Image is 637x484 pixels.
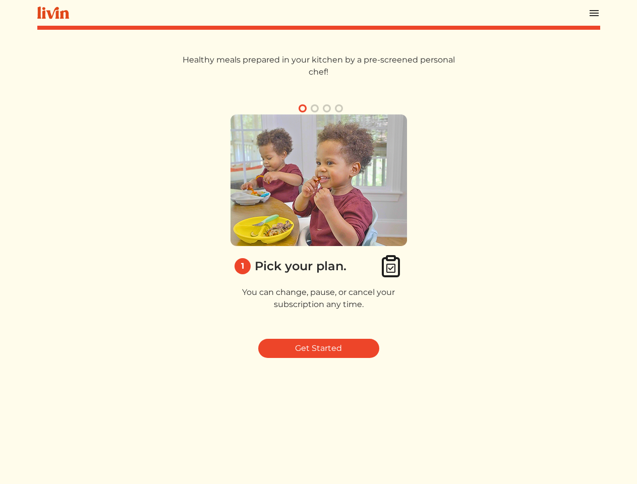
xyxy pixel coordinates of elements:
[235,258,251,274] div: 1
[258,339,379,358] a: Get Started
[37,7,69,19] img: livin-logo-a0d97d1a881af30f6274990eb6222085a2533c92bbd1e4f22c21b4f0d0e3210c.svg
[230,114,407,246] img: 1_pick_plan-58eb60cc534f7a7539062c92543540e51162102f37796608976bb4e513d204c1.png
[230,286,407,311] p: You can change, pause, or cancel your subscription any time.
[379,254,403,278] img: clipboard_check-4e1afea9aecc1d71a83bd71232cd3fbb8e4b41c90a1eb376bae1e516b9241f3c.svg
[588,7,600,19] img: menu_hamburger-cb6d353cf0ecd9f46ceae1c99ecbeb4a00e71ca567a856bd81f57e9d8c17bb26.svg
[178,54,459,78] p: Healthy meals prepared in your kitchen by a pre-screened personal chef!
[255,257,346,275] div: Pick your plan.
